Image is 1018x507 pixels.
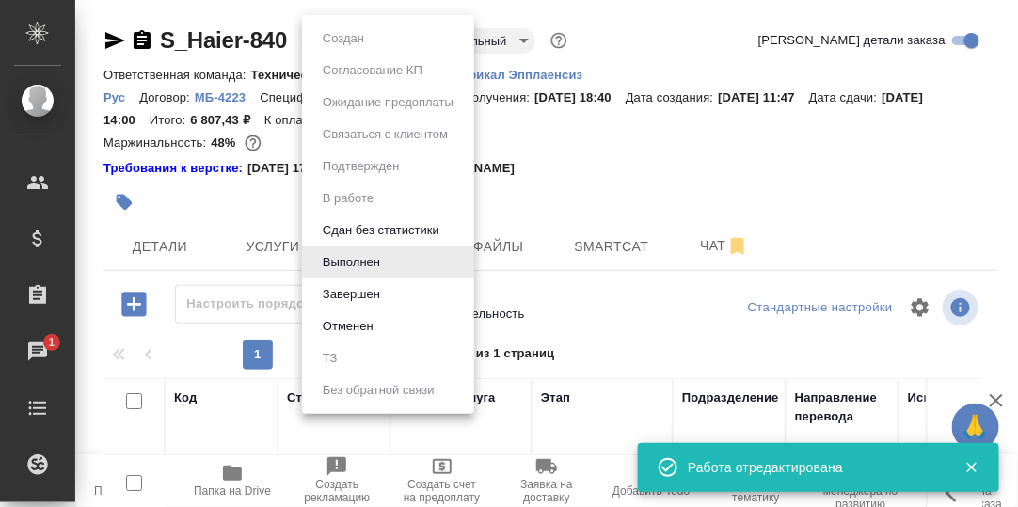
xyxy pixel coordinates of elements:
button: Отменен [317,316,379,337]
button: Согласование КП [317,60,428,81]
button: Связаться с клиентом [317,124,453,145]
button: В работе [317,188,379,209]
button: Без обратной связи [317,380,440,401]
button: Закрыть [952,459,991,476]
button: Ожидание предоплаты [317,92,459,113]
button: Подтвержден [317,156,406,177]
button: ТЗ [317,348,343,369]
div: Работа отредактирована [688,458,936,477]
button: Выполнен [317,252,386,273]
button: Завершен [317,284,386,305]
button: Создан [317,28,370,49]
button: Сдан без статистики [317,220,445,241]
